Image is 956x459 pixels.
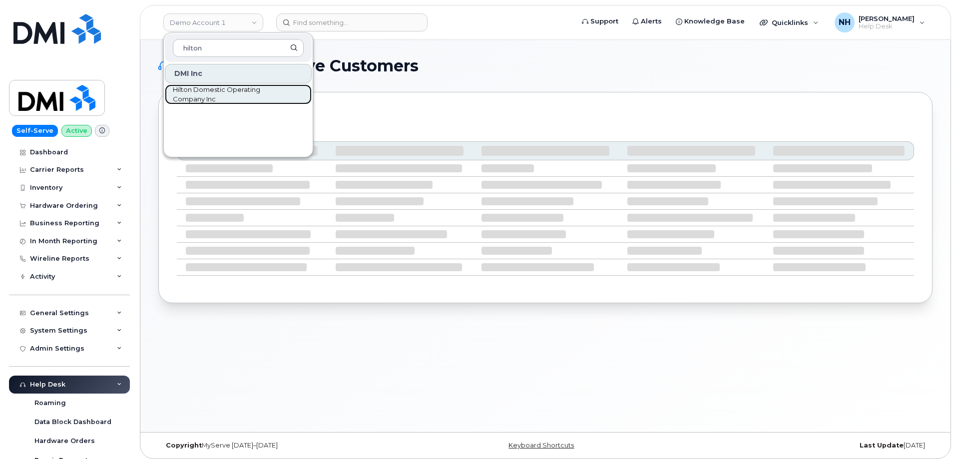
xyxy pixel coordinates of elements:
[860,442,904,449] strong: Last Update
[158,442,417,450] div: MyServe [DATE]–[DATE]
[674,442,933,450] div: [DATE]
[508,442,574,449] a: Keyboard Shortcuts
[165,64,312,83] div: DMI Inc
[166,442,202,449] strong: Copyright
[173,39,304,57] input: Search
[165,84,312,104] a: Hilton Domestic Operating Company Inc
[173,85,288,104] span: Hilton Domestic Operating Company Inc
